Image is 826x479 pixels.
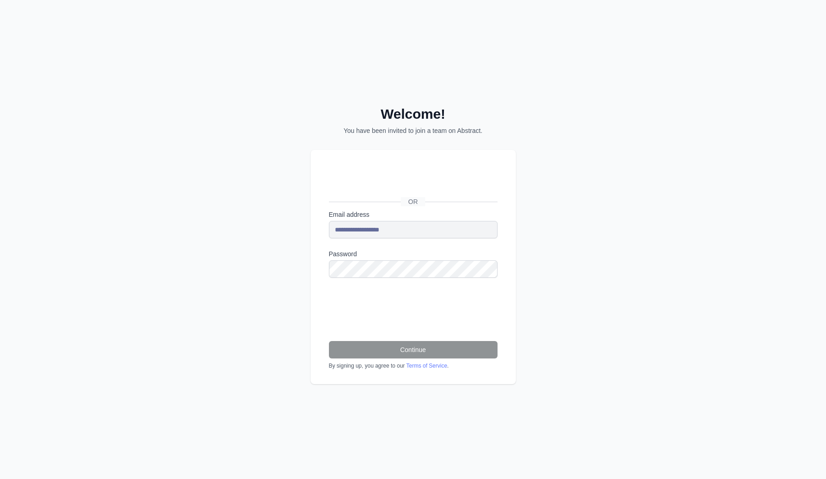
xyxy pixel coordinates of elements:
[401,197,425,206] span: OR
[311,126,516,135] p: You have been invited to join a team on Abstract.
[329,210,498,219] label: Email address
[329,362,498,369] div: By signing up, you agree to our .
[329,289,468,325] iframe: reCAPTCHA
[329,171,496,191] div: Đăng nhập bằng Google. Mở trong thẻ mới
[329,341,498,358] button: Continue
[311,106,516,122] h2: Welcome!
[324,171,501,191] iframe: Nút Đăng nhập bằng Google
[406,363,447,369] a: Terms of Service
[329,249,498,259] label: Password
